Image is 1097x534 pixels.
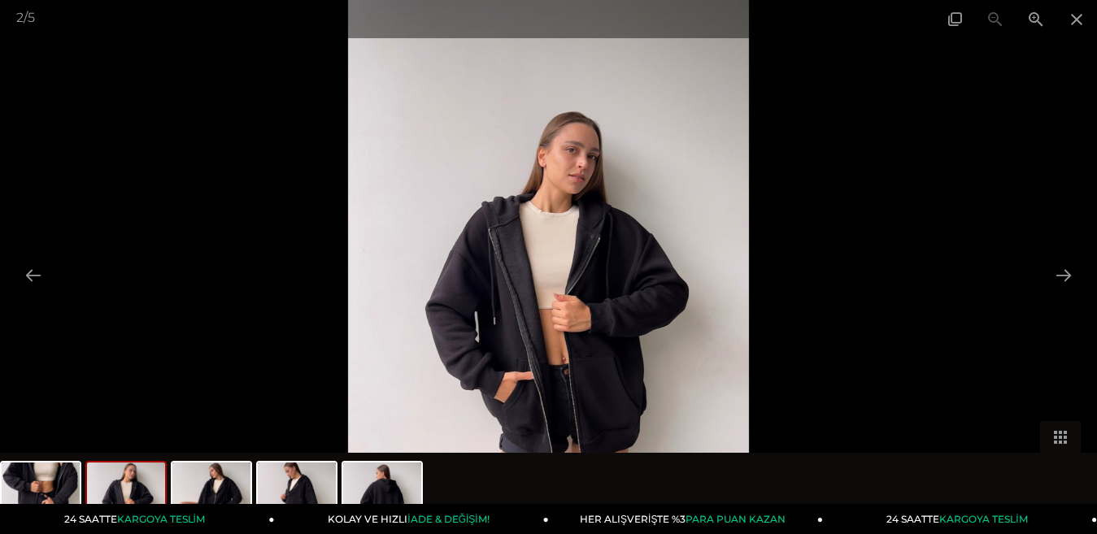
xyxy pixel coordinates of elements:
a: KOLAY VE HIZLIİADE & DEĞİŞİM! [275,504,549,534]
a: 24 SAATTEKARGOYA TESLİM [823,504,1097,534]
img: kapusonlu-onden-fermuarli-kadin-siyah--62d-4a.jpg [343,462,421,524]
img: kapusonlu-onden-fermuarli-kadin-siyah--497b9d.jpg [87,462,165,524]
span: PARA PUAN KAZAN [686,513,786,525]
a: HER ALIŞVERİŞTE %3PARA PUAN KAZAN [549,504,823,534]
img: kapusonlu-onden-fermuarli-kadin-siyah---929e-.jpg [172,462,250,524]
span: İADE & DEĞİŞİM! [407,513,489,525]
button: Toggle thumbnails [1040,421,1081,453]
span: 2 [16,10,24,25]
img: kapusonlu-onden-fermuarli-kadin-siyah--db-a1b.jpg [258,462,336,524]
span: KARGOYA TESLİM [939,513,1027,525]
img: kapusonlu-onden-fermuarli-kadin-siyah--fd-8a7.jpg [2,462,80,524]
span: KARGOYA TESLİM [117,513,205,525]
span: 5 [28,10,35,25]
